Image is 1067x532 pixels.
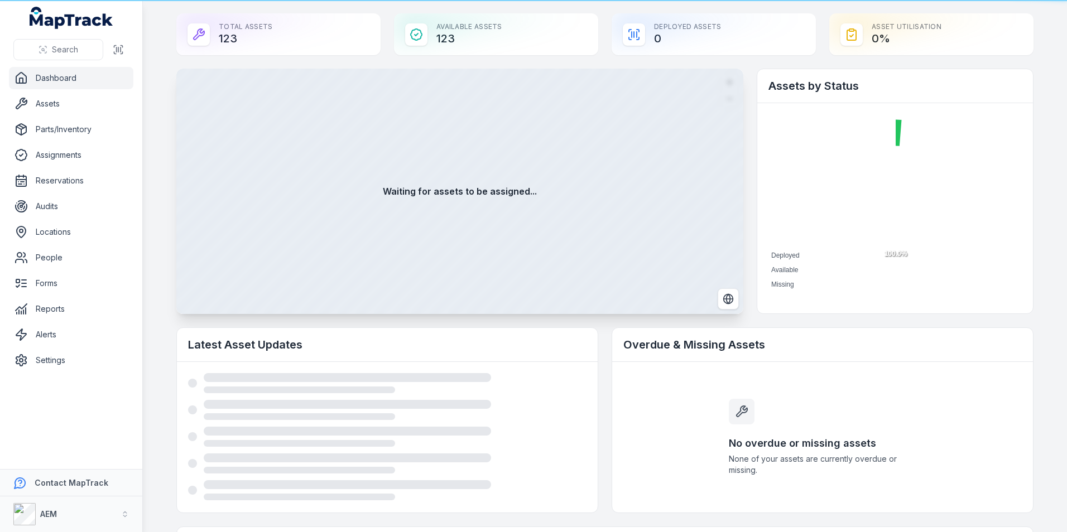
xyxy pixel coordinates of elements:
[9,221,133,243] a: Locations
[9,67,133,89] a: Dashboard
[9,323,133,346] a: Alerts
[729,436,916,451] h3: No overdue or missing assets
[9,170,133,192] a: Reservations
[718,288,739,309] button: Switch to Satellite View
[771,252,800,259] span: Deployed
[768,78,1022,94] h2: Assets by Status
[13,39,103,60] button: Search
[771,266,798,274] span: Available
[9,246,133,269] a: People
[30,7,113,29] a: MapTrack
[35,478,108,487] strong: Contact MapTrack
[771,280,794,288] span: Missing
[9,93,133,115] a: Assets
[729,453,916,476] span: None of your assets are currently overdue or missing.
[9,118,133,141] a: Parts/Inventory
[623,337,1022,352] h2: Overdue & Missing Assets
[383,185,537,198] strong: Waiting for assets to be assigned...
[9,298,133,320] a: Reports
[52,44,78,55] span: Search
[188,337,587,352] h2: Latest Asset Updates
[9,272,133,294] a: Forms
[40,509,57,519] strong: AEM
[9,349,133,371] a: Settings
[9,144,133,166] a: Assignments
[9,195,133,217] a: Audits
